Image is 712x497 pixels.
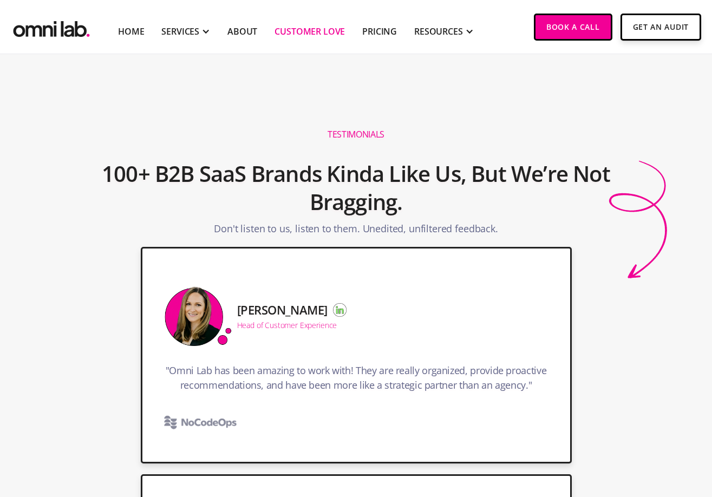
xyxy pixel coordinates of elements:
a: About [227,25,257,38]
a: home [11,14,92,40]
div: SERVICES [161,25,199,38]
h3: "Omni Lab has been amazing to work with! They are really organized, provide proactive recommendat... [164,363,548,398]
a: Get An Audit [620,14,701,41]
div: RESOURCES [414,25,463,38]
div: Head of Customer Experience [237,322,337,329]
iframe: Chat Widget [517,371,712,497]
h1: Testimonials [328,129,384,140]
a: Book a Call [534,14,612,41]
img: Omni Lab: B2B SaaS Demand Generation Agency [11,14,92,40]
p: Don't listen to us, listen to them. Unedited, unfiltered feedback. [214,221,498,241]
a: Pricing [362,25,397,38]
h2: 100+ B2B SaaS Brands Kinda Like Us, But We’re Not Bragging. [99,154,614,221]
a: Customer Love [275,25,345,38]
a: Home [118,25,144,38]
h5: [PERSON_NAME] [237,303,328,316]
